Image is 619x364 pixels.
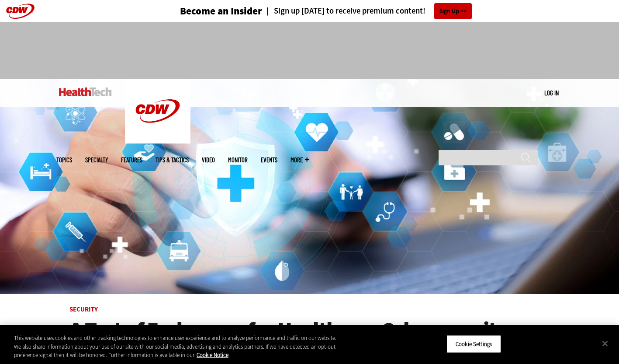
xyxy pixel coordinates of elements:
a: MonITor [228,157,248,163]
span: Topics [56,157,72,163]
button: Close [595,334,615,353]
a: Log in [544,89,559,97]
a: Video [202,157,215,163]
a: Become an Insider [147,6,262,16]
a: Sign Up [434,3,472,19]
button: Cookie Settings [446,335,501,353]
img: Home [59,87,112,96]
a: More information about your privacy [197,351,228,359]
a: Features [121,157,142,163]
a: CDW [125,136,190,146]
a: Tips & Tactics [156,157,189,163]
img: Home [125,79,190,143]
span: More [290,157,309,163]
div: This website uses cookies and other tracking technologies to enhance user experience and to analy... [14,334,340,360]
a: Events [261,157,277,163]
a: A Test of Endurance for Healthcare Cybersecurity [69,318,550,342]
a: Security [69,305,98,314]
iframe: advertisement [151,31,469,70]
h3: Become an Insider [180,6,262,16]
div: User menu [544,88,559,98]
span: Specialty [85,157,108,163]
a: Sign up [DATE] to receive premium content! [262,7,425,15]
